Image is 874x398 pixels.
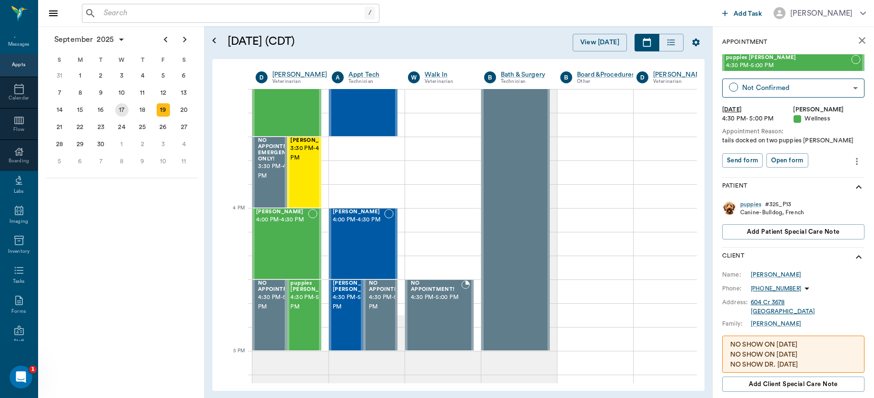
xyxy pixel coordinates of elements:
div: Today, Friday, September 19, 2025 [157,103,170,117]
span: NO APPOINTMENT! EMERGENCY ONLY! [258,138,302,162]
p: NO SHOW ON [DATE] NO SHOW ON [DATE] [730,340,856,360]
a: Appt Tech [348,70,394,80]
div: # 325_P13 [765,200,791,209]
div: Wednesday, October 1, 2025 [115,138,129,151]
div: Friday, September 5, 2025 [157,69,170,82]
div: Appointment Reason: [722,127,864,136]
div: Phone: [722,284,751,293]
div: Wednesday, September 24, 2025 [115,120,129,134]
div: Thursday, September 4, 2025 [136,69,149,82]
span: 4:00 PM - 4:30 PM [333,215,384,225]
div: B [484,71,496,83]
div: NOT_CONFIRMED, 3:00 PM - 3:30 PM [329,65,397,137]
p: Patient [722,181,747,193]
div: D [636,71,648,83]
div: BOOKED, 4:30 PM - 5:00 PM [252,279,287,351]
button: Close drawer [44,4,63,23]
input: Search [100,7,365,20]
p: [PHONE_NUMBER] [751,285,801,293]
div: Friday, September 26, 2025 [157,120,170,134]
a: Board &Procedures [577,70,635,80]
button: Add client Special Care Note [722,377,864,392]
span: puppies [PERSON_NAME] [726,55,851,61]
div: Thursday, October 2, 2025 [136,138,149,151]
div: Sunday, September 7, 2025 [53,86,66,99]
div: 4 PM [220,203,245,227]
div: Tuesday, September 30, 2025 [94,138,108,151]
div: Tuesday, October 7, 2025 [94,155,108,168]
div: Veterinarian [653,78,708,86]
div: Not Confirmed [742,82,849,93]
div: F [153,53,174,67]
div: M [70,53,91,67]
div: Thursday, September 25, 2025 [136,120,149,134]
div: Friday, September 12, 2025 [157,86,170,99]
div: [PERSON_NAME] [751,270,801,279]
span: 4:30 PM - 5:00 PM [726,61,851,70]
div: Monday, September 1, 2025 [73,69,87,82]
div: Appts [12,61,25,69]
span: [PERSON_NAME] [333,209,384,215]
p: NO SHOW DR. [DATE] [730,360,856,370]
div: Labs [14,188,24,195]
div: BOOKED, 4:30 PM - 5:00 PM [329,279,363,351]
svg: show more [853,251,864,263]
div: Staff [14,338,24,345]
h5: [DATE] (CDT) [228,34,430,49]
a: puppies [740,200,761,209]
div: / [365,7,375,20]
div: BOOKED, 3:00 PM - 3:30 PM [252,65,321,137]
div: Family: [722,319,751,328]
span: September [52,33,95,46]
div: 5 PM [220,346,245,370]
div: Monday, September 29, 2025 [73,138,87,151]
button: Send form [722,153,763,168]
img: Profile Image [722,200,736,215]
button: more [849,153,864,169]
div: Monday, September 15, 2025 [73,103,87,117]
div: Sunday, September 21, 2025 [53,120,66,134]
span: [PERSON_NAME] [291,138,338,144]
a: [PERSON_NAME] [653,70,708,80]
p: Client [722,251,745,263]
div: Wellness [794,114,865,123]
div: Thursday, September 11, 2025 [136,86,149,99]
div: [PERSON_NAME] [790,8,853,19]
span: 3:30 PM - 4:00 PM [258,162,302,181]
div: NOT_CONFIRMED, 4:00 PM - 4:30 PM [252,208,321,279]
button: Previous page [156,30,175,49]
a: 604 Cr 3678[GEOGRAPHIC_DATA] [751,299,815,314]
div: Wednesday, September 3, 2025 [115,69,129,82]
div: Monday, September 22, 2025 [73,120,87,134]
span: [PERSON_NAME] [PERSON_NAME] [333,280,380,293]
div: Sunday, October 5, 2025 [53,155,66,168]
div: tails docked on two puppies [PERSON_NAME] [722,136,864,145]
div: S [49,53,70,67]
div: Imaging [10,218,28,225]
div: A [332,71,344,83]
div: Friday, October 3, 2025 [157,138,170,151]
div: Tuesday, September 2, 2025 [94,69,108,82]
div: B [560,71,572,83]
a: Walk In [425,70,470,80]
div: Monday, October 6, 2025 [73,155,87,168]
div: Tuesday, September 9, 2025 [94,86,108,99]
div: Tasks [13,278,25,285]
span: 4:30 PM - 5:00 PM [411,293,461,302]
svg: show more [853,181,864,193]
div: [DATE] [722,105,794,114]
span: 2025 [95,33,116,46]
div: BOOKED, 4:30 PM - 5:00 PM [405,279,474,351]
a: [PERSON_NAME] [272,70,327,80]
div: [PERSON_NAME] [751,319,801,328]
button: September2025 [50,30,130,49]
div: Saturday, September 20, 2025 [177,103,190,117]
div: Thursday, September 18, 2025 [136,103,149,117]
div: W [408,71,420,83]
div: Name: [722,270,751,279]
button: View [DATE] [573,34,627,51]
div: Thursday, October 9, 2025 [136,155,149,168]
span: 4:00 PM - 4:30 PM [256,215,308,225]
